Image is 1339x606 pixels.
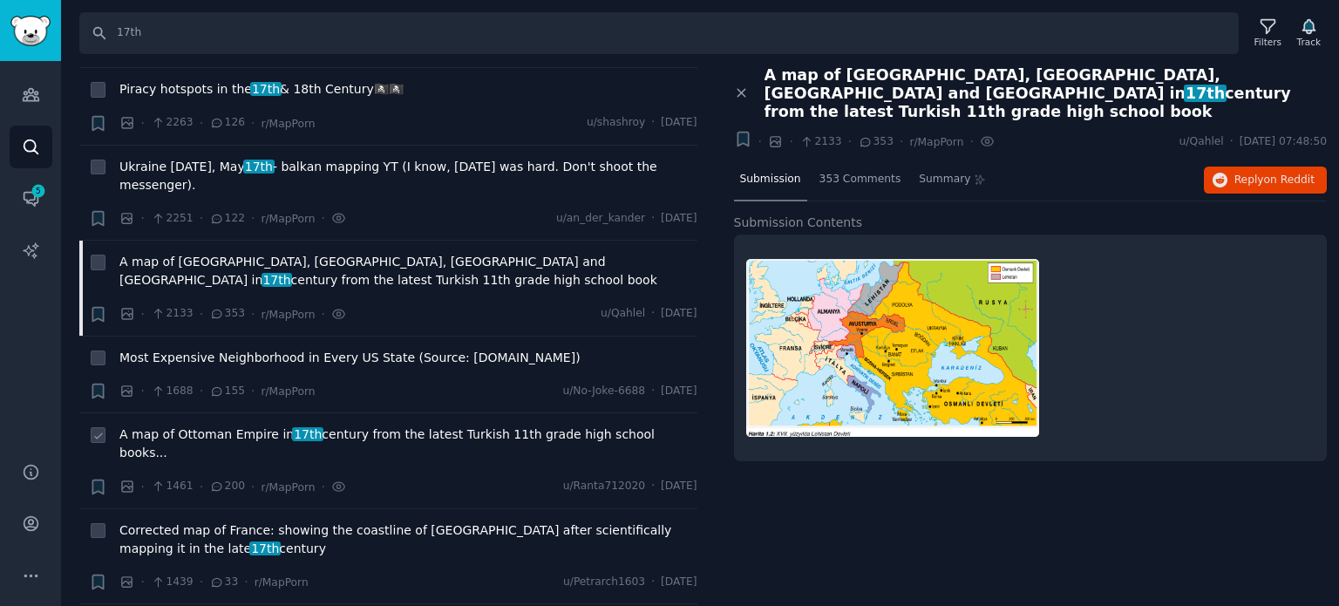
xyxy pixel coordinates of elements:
[651,306,655,322] span: ·
[661,306,697,322] span: [DATE]
[119,349,581,367] a: Most Expensive Neighborhood in Every US State (Source: [DOMAIN_NAME])
[209,306,245,322] span: 353
[31,185,46,197] span: 5
[119,426,697,462] a: A map of Ottoman Empire in17thcentury from the latest Turkish 11th grade high school books...
[209,211,245,227] span: 122
[661,384,697,399] span: [DATE]
[151,384,194,399] span: 1688
[244,573,248,591] span: ·
[151,479,194,494] span: 1461
[919,172,970,187] span: Summary
[251,209,255,228] span: ·
[661,575,697,590] span: [DATE]
[799,134,842,150] span: 2133
[261,213,315,225] span: r/MapPorn
[119,521,697,558] a: Corrected map of France: showing the coastline of [GEOGRAPHIC_DATA] after scientifically mapping ...
[119,158,697,194] span: Ukraine [DATE], May - balkan mapping YT (I know, [DATE] was hard. Don't shoot the messenger).
[1184,85,1227,102] span: 17th
[249,541,281,555] span: 17th
[909,136,963,148] span: r/MapPorn
[251,114,255,133] span: ·
[819,172,901,187] span: 353 Comments
[141,573,145,591] span: ·
[209,479,245,494] span: 200
[141,382,145,400] span: ·
[900,133,903,151] span: ·
[651,575,655,590] span: ·
[858,134,894,150] span: 353
[119,253,697,289] span: A map of [GEOGRAPHIC_DATA], [GEOGRAPHIC_DATA], [GEOGRAPHIC_DATA] and [GEOGRAPHIC_DATA] in century...
[261,309,315,321] span: r/MapPorn
[1240,134,1327,150] span: [DATE] 07:48:50
[601,306,645,322] span: u/Qahlel
[765,66,1328,121] span: A map of [GEOGRAPHIC_DATA], [GEOGRAPHIC_DATA], [GEOGRAPHIC_DATA] and [GEOGRAPHIC_DATA] in century...
[969,133,973,151] span: ·
[651,479,655,494] span: ·
[563,479,645,494] span: u/Ranta712020
[200,382,203,400] span: ·
[1291,15,1327,51] button: Track
[321,478,324,496] span: ·
[200,305,203,323] span: ·
[250,82,282,96] span: 17th
[321,305,324,323] span: ·
[209,384,245,399] span: 155
[119,253,697,289] a: A map of [GEOGRAPHIC_DATA], [GEOGRAPHIC_DATA], [GEOGRAPHIC_DATA] and [GEOGRAPHIC_DATA] in17thcent...
[10,177,52,220] a: 5
[200,114,203,133] span: ·
[587,115,645,131] span: u/shashroy
[789,133,792,151] span: ·
[151,575,194,590] span: 1439
[261,118,315,130] span: r/MapPorn
[651,115,655,131] span: ·
[141,209,145,228] span: ·
[261,481,315,494] span: r/MapPorn
[119,80,404,99] a: Piracy hotspots in the17th& 18th Century🏴‍☠️🏴‍☠️
[255,576,309,589] span: r/MapPorn
[119,80,404,99] span: Piracy hotspots in the & 18th Century🏴‍☠️🏴‍☠️
[661,211,697,227] span: [DATE]
[200,573,203,591] span: ·
[251,382,255,400] span: ·
[262,273,293,287] span: 17th
[243,160,275,174] span: 17th
[251,478,255,496] span: ·
[746,259,1039,437] img: A map of Ottoman Empire, United Germany, Poland and Central Europe in 17th century from the lates...
[79,12,1239,54] input: Search Keyword
[1264,174,1315,186] span: on Reddit
[141,305,145,323] span: ·
[758,133,762,151] span: ·
[1234,173,1315,188] span: Reply
[209,575,238,590] span: 33
[292,427,323,441] span: 17th
[151,306,194,322] span: 2133
[10,16,51,46] img: GummySearch logo
[141,478,145,496] span: ·
[119,158,697,194] a: Ukraine [DATE], May17th- balkan mapping YT (I know, [DATE] was hard. Don't shoot the messenger).
[151,211,194,227] span: 2251
[321,209,324,228] span: ·
[562,384,645,399] span: u/No-Joke-6688
[200,478,203,496] span: ·
[261,385,315,398] span: r/MapPorn
[1297,36,1321,48] div: Track
[251,305,255,323] span: ·
[1204,167,1327,194] button: Replyon Reddit
[661,115,697,131] span: [DATE]
[200,209,203,228] span: ·
[651,384,655,399] span: ·
[1254,36,1281,48] div: Filters
[1230,134,1234,150] span: ·
[651,211,655,227] span: ·
[141,114,145,133] span: ·
[848,133,852,151] span: ·
[209,115,245,131] span: 126
[556,211,645,227] span: u/an_der_kander
[151,115,194,131] span: 2263
[1179,134,1224,150] span: u/Qahlel
[661,479,697,494] span: [DATE]
[740,172,801,187] span: Submission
